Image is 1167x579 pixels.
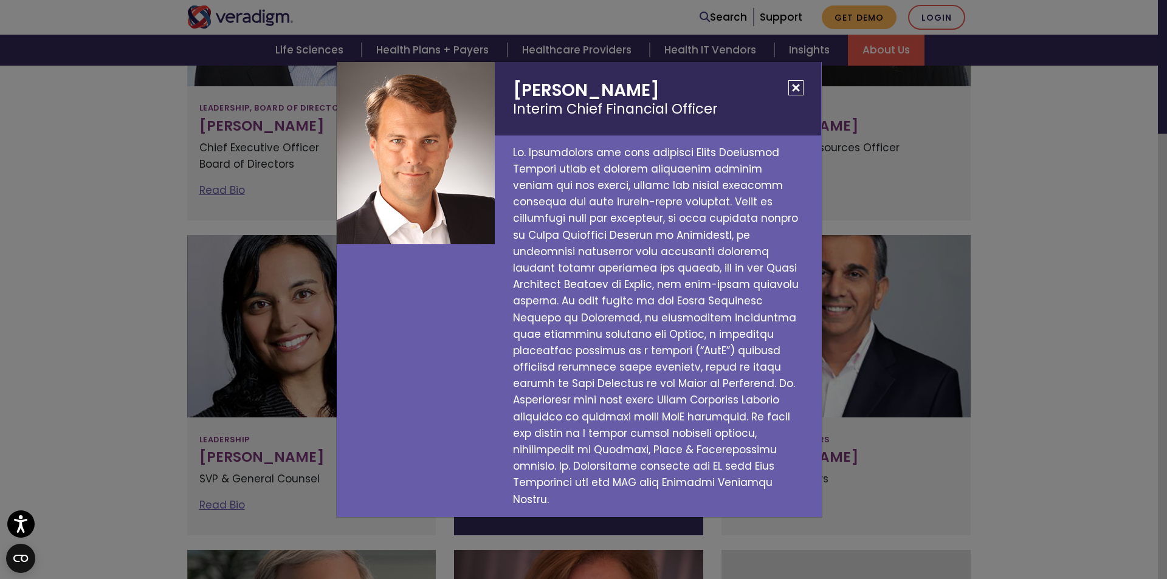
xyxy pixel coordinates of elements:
[925,163,1152,564] iframe: Drift Chat Widget
[6,544,35,573] button: Open CMP widget
[513,101,803,117] small: Interim Chief Financial Officer
[788,80,804,95] button: Close
[495,135,821,517] p: Lo. Ipsumdolors ame cons adipisci Elits Doeiusmod Tempori utlab et dolorem aliquaenim adminim ven...
[495,62,821,135] h2: [PERSON_NAME]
